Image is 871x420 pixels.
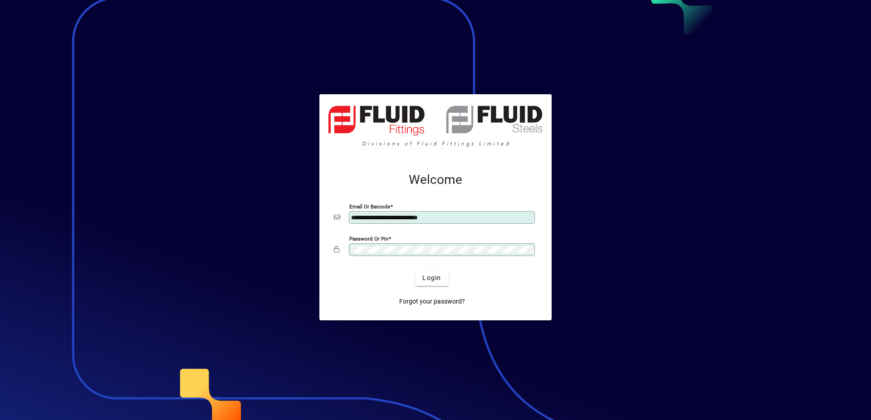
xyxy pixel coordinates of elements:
span: Forgot your password? [399,297,465,306]
mat-label: Password or Pin [349,236,388,242]
mat-label: Email or Barcode [349,203,390,210]
button: Login [415,270,448,286]
h2: Welcome [334,172,537,188]
span: Login [422,273,441,283]
a: Forgot your password? [396,293,469,309]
